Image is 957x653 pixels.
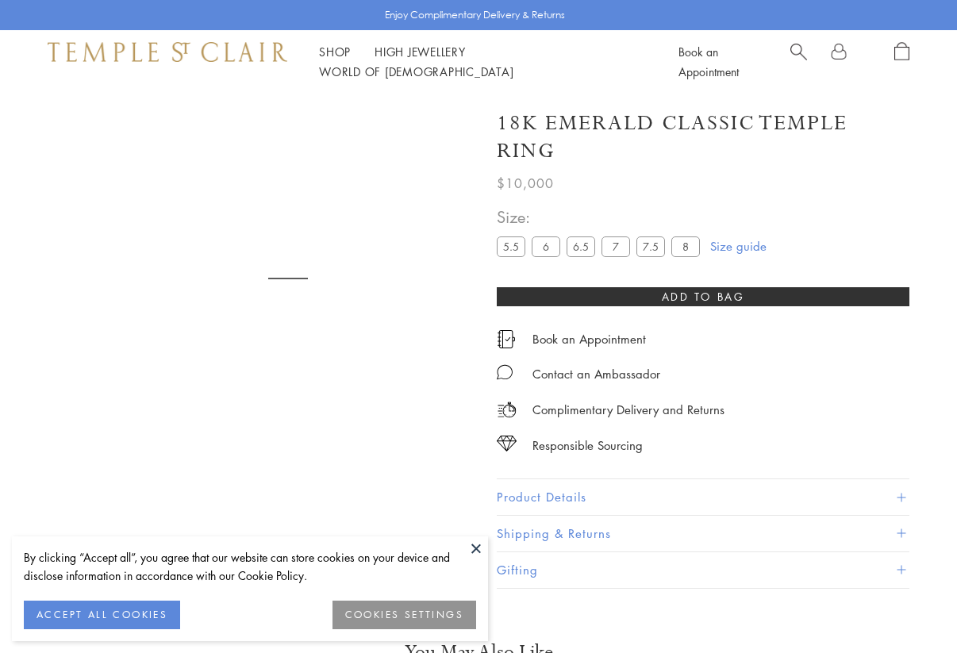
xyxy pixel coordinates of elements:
label: 7 [601,236,630,256]
label: 7.5 [636,236,665,256]
button: Gifting [497,552,909,588]
img: Temple St. Clair [48,42,287,61]
div: Contact an Ambassador [532,364,660,384]
nav: Main navigation [319,42,643,82]
label: 5.5 [497,236,525,256]
a: Book an Appointment [678,44,739,79]
button: COOKIES SETTINGS [332,601,476,629]
span: $10,000 [497,173,554,194]
a: High JewelleryHigh Jewellery [375,44,466,60]
span: Size: [497,204,706,230]
img: icon_sourcing.svg [497,436,517,451]
button: Shipping & Returns [497,516,909,551]
button: Add to bag [497,287,909,306]
img: MessageIcon-01_2.svg [497,364,513,380]
button: Product Details [497,479,909,515]
label: 6.5 [567,236,595,256]
img: icon_appointment.svg [497,330,516,348]
label: 8 [671,236,700,256]
label: 6 [532,236,560,256]
p: Complimentary Delivery and Returns [532,400,724,420]
a: Book an Appointment [532,330,646,348]
div: Responsible Sourcing [532,436,643,455]
a: Size guide [710,238,767,254]
button: ACCEPT ALL COOKIES [24,601,180,629]
span: Add to bag [662,288,745,305]
a: Search [790,42,807,82]
a: World of [DEMOGRAPHIC_DATA]World of [DEMOGRAPHIC_DATA] [319,63,513,79]
a: ShopShop [319,44,351,60]
h1: 18K Emerald Classic Temple Ring [497,109,909,165]
p: Enjoy Complimentary Delivery & Returns [385,7,565,23]
div: By clicking “Accept all”, you agree that our website can store cookies on your device and disclos... [24,548,476,585]
img: icon_delivery.svg [497,400,517,420]
a: Open Shopping Bag [894,42,909,82]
